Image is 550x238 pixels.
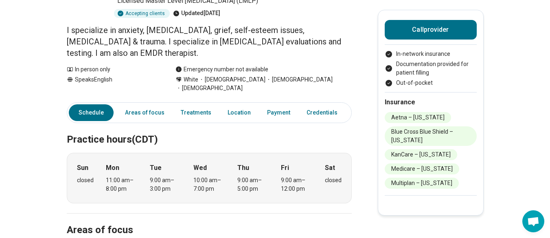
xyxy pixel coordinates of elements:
[193,176,225,193] div: 10:00 am – 7:00 pm
[237,163,249,173] strong: Thu
[150,176,181,193] div: 9:00 am – 3:00 pm
[175,84,243,93] span: [DEMOGRAPHIC_DATA]
[262,104,295,121] a: Payment
[302,104,347,121] a: Credentials
[67,24,352,59] p: I specialize in anxiety, [MEDICAL_DATA], grief, self-esteem issues, [MEDICAL_DATA] & trauma. I sp...
[120,104,169,121] a: Areas of focus
[67,75,159,93] div: Speaks English
[522,210,544,232] div: Open chat
[198,75,265,84] span: [DEMOGRAPHIC_DATA]
[173,9,220,18] div: Updated [DATE]
[385,20,477,40] button: Callprovider
[385,149,457,160] li: KanCare – [US_STATE]
[67,153,352,203] div: When does the program meet?
[77,163,88,173] strong: Sun
[265,75,333,84] span: [DEMOGRAPHIC_DATA]
[385,163,459,174] li: Medicare – [US_STATE]
[67,204,352,237] h2: Areas of focus
[106,163,119,173] strong: Mon
[281,176,312,193] div: 9:00 am – 12:00 pm
[385,60,477,77] li: Documentation provided for patient filling
[385,126,477,146] li: Blue Cross Blue Shield – [US_STATE]
[106,176,137,193] div: 11:00 am – 8:00 pm
[325,163,335,173] strong: Sat
[175,65,268,74] div: Emergency number not available
[67,65,159,74] div: In person only
[385,97,477,107] h2: Insurance
[385,112,451,123] li: Aetna – [US_STATE]
[176,104,216,121] a: Treatments
[69,104,114,121] a: Schedule
[385,50,477,87] ul: Payment options
[385,50,477,58] li: In-network insurance
[150,163,162,173] strong: Tue
[385,178,459,189] li: Multiplan – [US_STATE]
[223,104,256,121] a: Location
[237,176,269,193] div: 9:00 am – 5:00 pm
[67,113,352,147] h2: Practice hours (CDT)
[281,163,289,173] strong: Fri
[385,79,477,87] li: Out-of-pocket
[325,176,342,185] div: closed
[77,176,94,185] div: closed
[193,163,207,173] strong: Wed
[114,9,170,18] div: Accepting clients
[184,75,198,84] span: White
